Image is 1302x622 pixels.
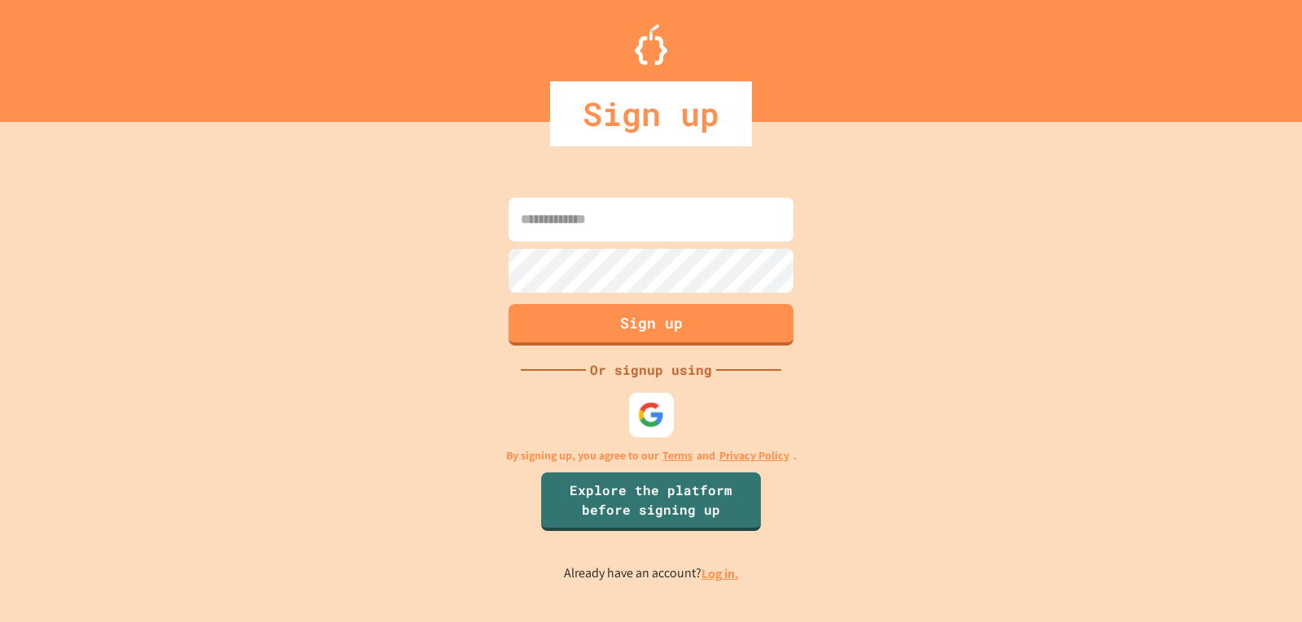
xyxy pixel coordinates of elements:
[550,81,752,146] div: Sign up
[564,563,739,584] p: Already have an account?
[635,24,667,65] img: Logo.svg
[509,304,793,346] button: Sign up
[701,565,739,582] a: Log in.
[586,360,716,380] div: Or signup using
[638,401,665,428] img: google-icon.svg
[541,472,761,531] a: Explore the platform before signing up
[506,447,797,464] p: By signing up, you agree to our and .
[719,447,789,464] a: Privacy Policy
[662,447,693,464] a: Terms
